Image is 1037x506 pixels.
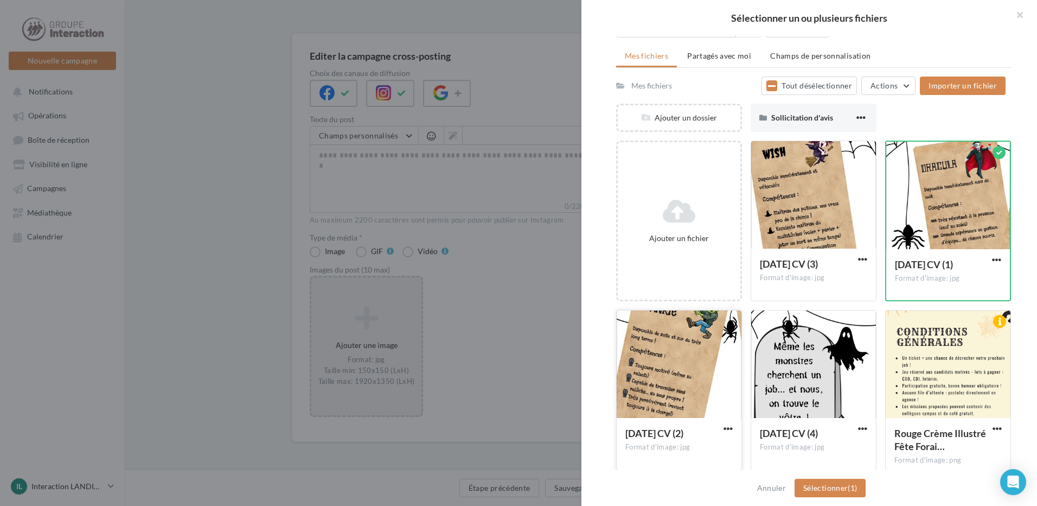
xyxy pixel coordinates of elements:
[625,51,668,60] span: Mes fichiers
[760,427,818,439] span: HALLOWEEN CV (4)
[894,427,986,452] span: Rouge Crème Illustré Fête Foraine Billet (4320 x 1350 px) (1)
[760,442,867,452] div: Format d'image: jpg
[760,273,867,283] div: Format d'image: jpg
[687,51,751,60] span: Partagés avec moi
[1000,469,1026,495] div: Open Intercom Messenger
[625,427,683,439] span: HALLOWEEN CV (2)
[631,80,672,91] div: Mes fichiers
[895,258,953,270] span: HALLOWEEN CV (1)
[894,456,1002,465] div: Format d'image: png
[895,274,1001,283] div: Format d'image: jpg
[599,13,1020,23] h2: Sélectionner un ou plusieurs fichiers
[622,233,736,244] div: Ajouter un fichier
[753,482,790,495] button: Annuler
[929,81,997,90] span: Importer un fichier
[770,51,870,60] span: Champs de personnalisation
[761,77,857,95] button: Tout désélectionner
[795,479,866,497] button: Sélectionner(1)
[760,258,818,270] span: HALLOWEEN CV (3)
[920,77,1006,95] button: Importer un fichier
[848,483,857,492] span: (1)
[861,77,916,95] button: Actions
[771,113,833,122] span: Sollicitation d'avis
[618,112,740,123] div: Ajouter un dossier
[625,442,733,452] div: Format d'image: jpg
[870,81,898,90] span: Actions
